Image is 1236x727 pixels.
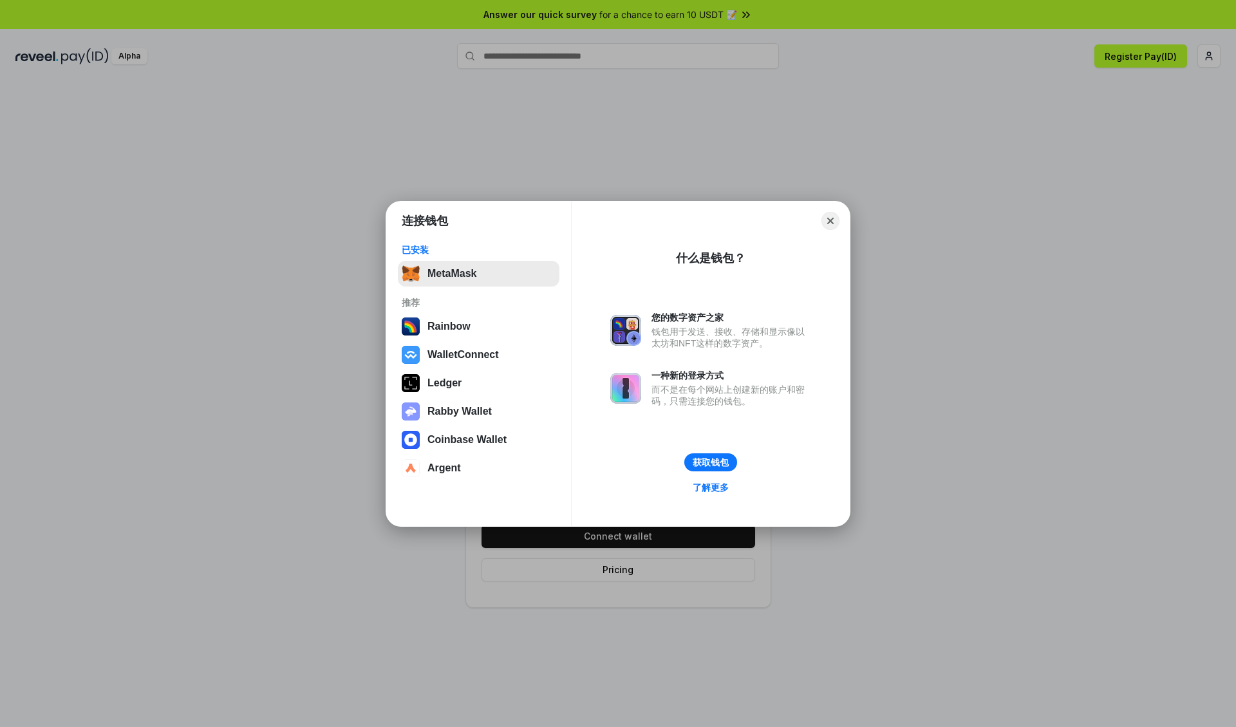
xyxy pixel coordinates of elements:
[398,342,559,368] button: WalletConnect
[402,402,420,420] img: svg+xml,%3Csvg%20xmlns%3D%22http%3A%2F%2Fwww.w3.org%2F2000%2Fsvg%22%20fill%3D%22none%22%20viewBox...
[676,250,745,266] div: 什么是钱包？
[685,479,736,496] a: 了解更多
[398,314,559,339] button: Rainbow
[651,370,811,381] div: 一种新的登录方式
[398,261,559,287] button: MetaMask
[427,377,462,389] div: Ledger
[402,374,420,392] img: svg+xml,%3Csvg%20xmlns%3D%22http%3A%2F%2Fwww.w3.org%2F2000%2Fsvg%22%20width%3D%2228%22%20height%3...
[427,321,471,332] div: Rainbow
[610,315,641,346] img: svg+xml,%3Csvg%20xmlns%3D%22http%3A%2F%2Fwww.w3.org%2F2000%2Fsvg%22%20fill%3D%22none%22%20viewBox...
[402,244,556,256] div: 已安装
[651,312,811,323] div: 您的数字资产之家
[651,326,811,349] div: 钱包用于发送、接收、存储和显示像以太坊和NFT这样的数字资产。
[684,453,737,471] button: 获取钱包
[398,399,559,424] button: Rabby Wallet
[402,213,448,229] h1: 连接钱包
[651,384,811,407] div: 而不是在每个网站上创建新的账户和密码，只需连接您的钱包。
[398,427,559,453] button: Coinbase Wallet
[610,373,641,404] img: svg+xml,%3Csvg%20xmlns%3D%22http%3A%2F%2Fwww.w3.org%2F2000%2Fsvg%22%20fill%3D%22none%22%20viewBox...
[398,455,559,481] button: Argent
[402,297,556,308] div: 推荐
[427,349,499,361] div: WalletConnect
[427,268,476,279] div: MetaMask
[402,459,420,477] img: svg+xml,%3Csvg%20width%3D%2228%22%20height%3D%2228%22%20viewBox%3D%220%200%2028%2028%22%20fill%3D...
[693,457,729,468] div: 获取钱包
[427,434,507,446] div: Coinbase Wallet
[402,265,420,283] img: svg+xml,%3Csvg%20fill%3D%22none%22%20height%3D%2233%22%20viewBox%3D%220%200%2035%2033%22%20width%...
[821,212,839,230] button: Close
[402,317,420,335] img: svg+xml,%3Csvg%20width%3D%22120%22%20height%3D%22120%22%20viewBox%3D%220%200%20120%20120%22%20fil...
[402,431,420,449] img: svg+xml,%3Csvg%20width%3D%2228%22%20height%3D%2228%22%20viewBox%3D%220%200%2028%2028%22%20fill%3D...
[427,406,492,417] div: Rabby Wallet
[398,370,559,396] button: Ledger
[402,346,420,364] img: svg+xml,%3Csvg%20width%3D%2228%22%20height%3D%2228%22%20viewBox%3D%220%200%2028%2028%22%20fill%3D...
[427,462,461,474] div: Argent
[693,482,729,493] div: 了解更多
